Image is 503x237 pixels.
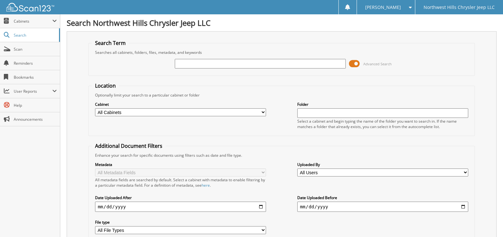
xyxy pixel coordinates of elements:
label: Date Uploaded Before [297,195,468,200]
div: Select a cabinet and begin typing the name of the folder you want to search in. If the name match... [297,118,468,129]
span: Cabinets [14,18,52,24]
label: Date Uploaded After [95,195,266,200]
legend: Location [92,82,119,89]
div: Searches all cabinets, folders, files, metadata, and keywords [92,50,471,55]
span: Advanced Search [363,61,392,66]
legend: Search Term [92,39,129,47]
label: Metadata [95,162,266,167]
span: Reminders [14,61,57,66]
span: User Reports [14,89,52,94]
span: [PERSON_NAME] [365,5,401,9]
span: Help [14,103,57,108]
span: Announcements [14,117,57,122]
label: Cabinet [95,102,266,107]
label: Folder [297,102,468,107]
input: end [297,202,468,212]
h1: Search Northwest Hills Chrysler Jeep LLC [67,18,497,28]
span: Northwest Hills Chrysler Jeep LLC [424,5,495,9]
input: start [95,202,266,212]
div: All metadata fields are searched by default. Select a cabinet with metadata to enable filtering b... [95,177,266,188]
label: File type [95,219,266,225]
span: Scan [14,47,57,52]
label: Uploaded By [297,162,468,167]
span: Search [14,32,56,38]
img: scan123-logo-white.svg [6,3,54,11]
a: here [202,183,210,188]
div: Optionally limit your search to a particular cabinet or folder [92,92,471,98]
span: Bookmarks [14,75,57,80]
legend: Additional Document Filters [92,142,166,149]
div: Enhance your search for specific documents using filters such as date and file type. [92,153,471,158]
